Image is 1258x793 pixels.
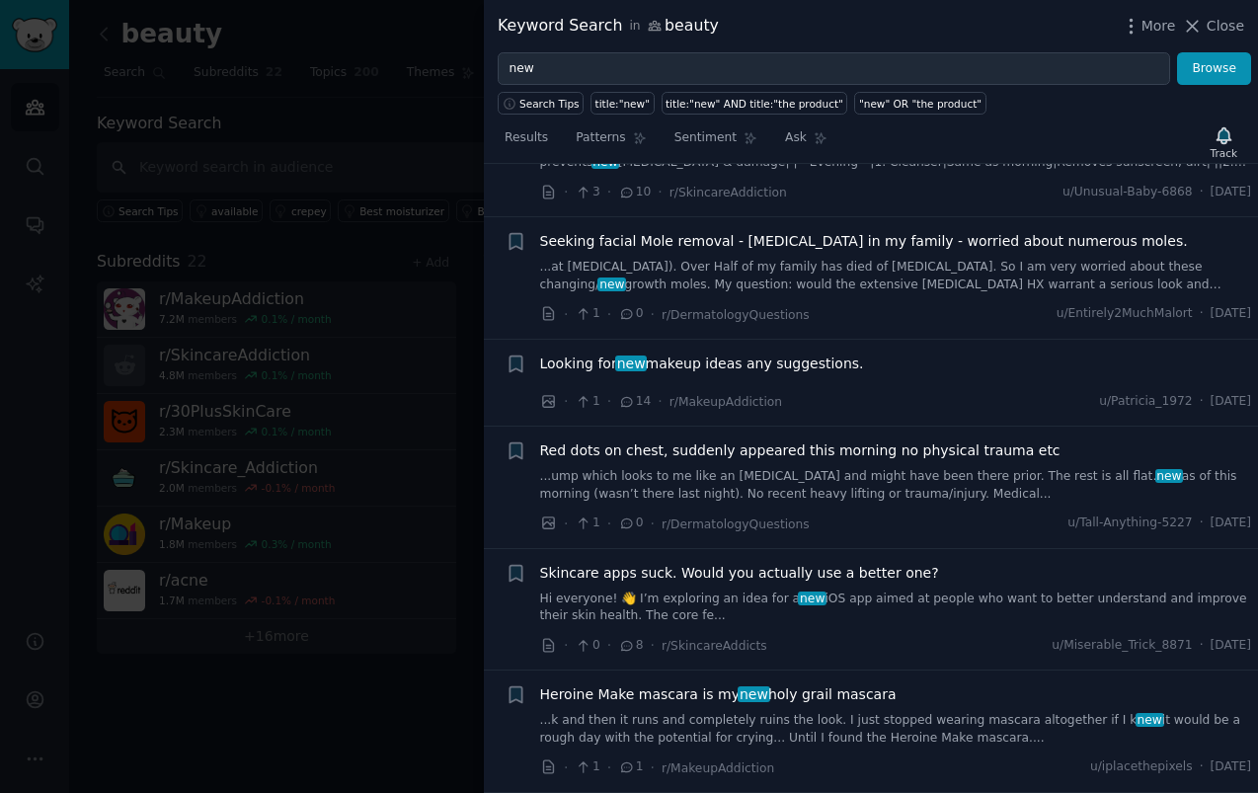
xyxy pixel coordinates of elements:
span: · [564,757,568,778]
span: [DATE] [1211,637,1251,655]
span: 0 [618,515,643,532]
span: 8 [618,637,643,655]
span: u/Patricia_1972 [1099,393,1192,411]
span: · [607,757,611,778]
a: Red dots on chest, suddenly appeared this morning no physical trauma etc [540,440,1061,461]
button: Search Tips [498,92,584,115]
span: new [1155,469,1184,483]
span: r/MakeupAddiction [669,395,782,409]
span: More [1141,16,1176,37]
span: · [564,304,568,325]
span: new [798,592,826,605]
span: new [738,686,769,702]
span: 1 [575,305,599,323]
div: title:"new" [595,97,650,111]
span: r/MakeupAddiction [662,761,774,775]
span: · [651,514,655,534]
span: Looking for makeup ideas any suggestions. [540,354,864,374]
span: new [615,356,647,371]
span: · [658,182,662,202]
span: r/DermatologyQuestions [662,308,810,322]
a: Hi everyone! 👋 I’m exploring an idea for anewiOS app aimed at people who want to better understan... [540,591,1252,625]
span: · [564,635,568,656]
span: · [1200,393,1204,411]
span: new [597,278,626,291]
span: · [1200,637,1204,655]
span: 0 [575,637,599,655]
span: 3 [575,184,599,201]
span: [DATE] [1211,305,1251,323]
a: title:"new" AND title:"the product" [662,92,848,115]
span: r/SkincareAddiction [669,186,787,199]
span: u/Entirely2MuchMalort [1057,305,1193,323]
span: u/Miserable_Trick_8871 [1052,637,1192,655]
span: [DATE] [1211,393,1251,411]
a: Seeking facial Mole removal - [MEDICAL_DATA] in my family - worried about numerous moles. [540,231,1188,252]
span: Search Tips [519,97,580,111]
span: · [607,182,611,202]
span: · [564,391,568,412]
span: [DATE] [1211,515,1251,532]
span: Results [505,129,548,147]
button: More [1121,16,1176,37]
span: Heroine Make mascara is my holy grail mascara [540,684,897,705]
span: 0 [618,305,643,323]
span: [DATE] [1211,758,1251,776]
span: 14 [618,393,651,411]
div: "new" OR "the product" [859,97,982,111]
span: · [1200,515,1204,532]
span: new [1136,713,1164,727]
span: · [607,514,611,534]
a: ...at [MEDICAL_DATA]). Over Half of my family has died of [MEDICAL_DATA]. So I am very worried ab... [540,259,1252,293]
span: 10 [618,184,651,201]
span: · [651,304,655,325]
a: Skincare apps suck. Would you actually use a better one? [540,563,939,584]
a: ...k and then it runs and completely ruins the look. I just stopped wearing mascara altogether if... [540,712,1252,747]
span: [DATE] [1211,184,1251,201]
span: · [1200,758,1204,776]
span: · [607,391,611,412]
span: · [1200,184,1204,201]
div: Track [1211,146,1237,160]
span: · [651,757,655,778]
span: · [1200,305,1204,323]
span: 1 [575,515,599,532]
a: Sentiment [668,122,764,163]
span: 1 [618,758,643,776]
div: title:"new" AND title:"the product" [666,97,843,111]
a: Looking fornewmakeup ideas any suggestions. [540,354,864,374]
span: 1 [575,393,599,411]
span: r/DermatologyQuestions [662,517,810,531]
span: · [607,635,611,656]
a: Ask [778,122,834,163]
a: title:"new" [590,92,654,115]
span: r/SkincareAddicts [662,639,767,653]
span: 1 [575,758,599,776]
span: Close [1207,16,1244,37]
span: · [564,514,568,534]
span: Sentiment [674,129,737,147]
div: Keyword Search beauty [498,14,719,39]
a: ...ump which looks to me like an [MEDICAL_DATA] and might have been there prior. The rest is all ... [540,468,1252,503]
a: Heroine Make mascara is mynewholy grail mascara [540,684,897,705]
span: · [607,304,611,325]
span: · [564,182,568,202]
span: u/iplacethepixels [1090,758,1193,776]
span: Ask [785,129,807,147]
span: u/Unusual-Baby-6868 [1062,184,1193,201]
a: "new" OR "the product" [854,92,985,115]
span: · [658,391,662,412]
input: Try a keyword related to your business [498,52,1170,86]
span: u/Tall-Anything-5227 [1067,515,1192,532]
button: Track [1204,121,1244,163]
a: Results [498,122,555,163]
span: Patterns [576,129,625,147]
span: · [651,635,655,656]
a: Patterns [569,122,653,163]
span: in [629,18,640,36]
button: Close [1182,16,1244,37]
button: Browse [1177,52,1251,86]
